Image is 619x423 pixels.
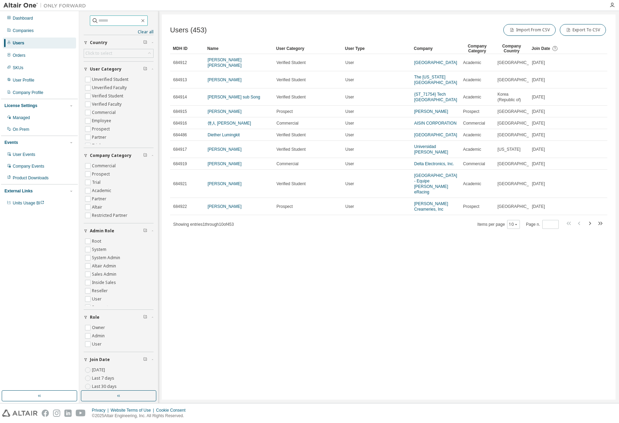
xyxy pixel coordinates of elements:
a: Delta Electronics, Inc. [414,161,454,166]
span: User [345,147,354,152]
span: [DATE] [532,147,545,152]
div: Company Category [463,43,492,54]
label: Verified Faculty [92,100,123,108]
label: Prospect [92,170,111,178]
span: 684919 [173,161,187,167]
div: Company Events [13,163,44,169]
span: Verified Student [276,181,306,187]
span: [DATE] [532,120,545,126]
label: Altair [92,203,104,211]
a: 啓人 [PERSON_NAME] [208,121,251,126]
span: User [345,120,354,126]
p: © 2025 Altair Engineering, Inc. All Rights Reserved. [92,413,190,419]
label: Verified Student [92,92,125,100]
label: Support [92,303,109,311]
div: Orders [13,53,25,58]
label: Last 7 days [92,374,116,382]
span: [GEOGRAPHIC_DATA] [497,132,541,138]
span: 684917 [173,147,187,152]
span: [DATE] [532,77,545,83]
a: [PERSON_NAME] [208,181,242,186]
div: User Profile [13,77,34,83]
span: [DATE] [532,181,545,187]
span: Academic [463,94,481,100]
div: On Prem [13,127,29,132]
button: Admin Role [84,223,154,239]
a: [PERSON_NAME] [208,77,242,82]
span: Units Usage BI [13,201,44,205]
span: 684915 [173,109,187,114]
a: AISIN CORPORATION [414,121,457,126]
a: Diether Lumingkit [208,133,240,137]
span: [DATE] [532,109,545,114]
div: Company Country [497,43,526,54]
span: Clear filter [143,315,147,320]
span: [DATE] [532,60,545,65]
button: Company Category [84,148,154,163]
label: Trial [92,141,102,150]
span: Academic [463,147,481,152]
span: Verified Student [276,60,306,65]
div: User Events [13,152,35,157]
label: Prospect [92,125,111,133]
div: Cookie Consent [156,408,189,413]
span: Commercial [463,161,485,167]
span: 684486 [173,132,187,138]
span: [DATE] [532,94,545,100]
span: Clear filter [143,66,147,72]
span: Join Date [90,357,110,362]
a: [PERSON_NAME] sub Song [208,95,260,99]
button: Export To CSV [560,24,606,36]
label: Partner [92,195,108,203]
span: User [345,94,354,100]
span: [GEOGRAPHIC_DATA] [497,109,541,114]
label: Restricted Partner [92,211,129,220]
span: User [345,60,354,65]
a: [GEOGRAPHIC_DATA] - Equipe [PERSON_NAME] eRacing [414,173,457,194]
label: Inside Sales [92,278,117,287]
a: [PERSON_NAME] [208,161,242,166]
a: [GEOGRAPHIC_DATA] [414,60,457,65]
span: [DATE] [532,132,545,138]
a: The [US_STATE][GEOGRAPHIC_DATA] [414,75,457,85]
a: {ST_71754} Tech [GEOGRAPHIC_DATA] [414,92,457,102]
a: [PERSON_NAME] Creameries, Inc [414,201,448,212]
span: Clear filter [143,228,147,234]
div: Company Profile [13,90,43,95]
span: Admin Role [90,228,114,234]
div: User Category [276,43,339,54]
svg: Date when the user was first added or directly signed up. If the user was deleted and later re-ad... [552,45,558,52]
div: Companies [13,28,34,33]
span: Join Date [532,46,550,51]
span: Users (453) [170,26,207,34]
img: instagram.svg [53,410,60,417]
label: Unverified Student [92,75,130,84]
span: [GEOGRAPHIC_DATA] [497,204,541,209]
span: Clear filter [143,153,147,158]
span: User [345,132,354,138]
span: Commercial [463,120,485,126]
span: [DATE] [532,161,545,167]
span: [GEOGRAPHIC_DATA] [497,161,541,167]
div: MDH ID [173,43,202,54]
span: [GEOGRAPHIC_DATA] [497,60,541,65]
span: 684921 [173,181,187,187]
span: User [345,204,354,209]
span: Clear filter [143,40,147,45]
span: 684916 [173,120,187,126]
span: Verified Student [276,94,306,100]
div: Click to select [85,51,112,56]
span: Prospect [276,204,293,209]
span: Academic [463,77,481,83]
span: [GEOGRAPHIC_DATA] [497,181,541,187]
div: External Links [4,188,33,194]
span: Showing entries 1 through 10 of 453 [173,222,234,227]
div: License Settings [4,103,37,108]
label: Employee [92,117,113,125]
span: Verified Student [276,77,306,83]
span: User [345,109,354,114]
div: Privacy [92,408,111,413]
label: Last 30 days [92,382,118,391]
a: [GEOGRAPHIC_DATA] [414,133,457,137]
span: User [345,77,354,83]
